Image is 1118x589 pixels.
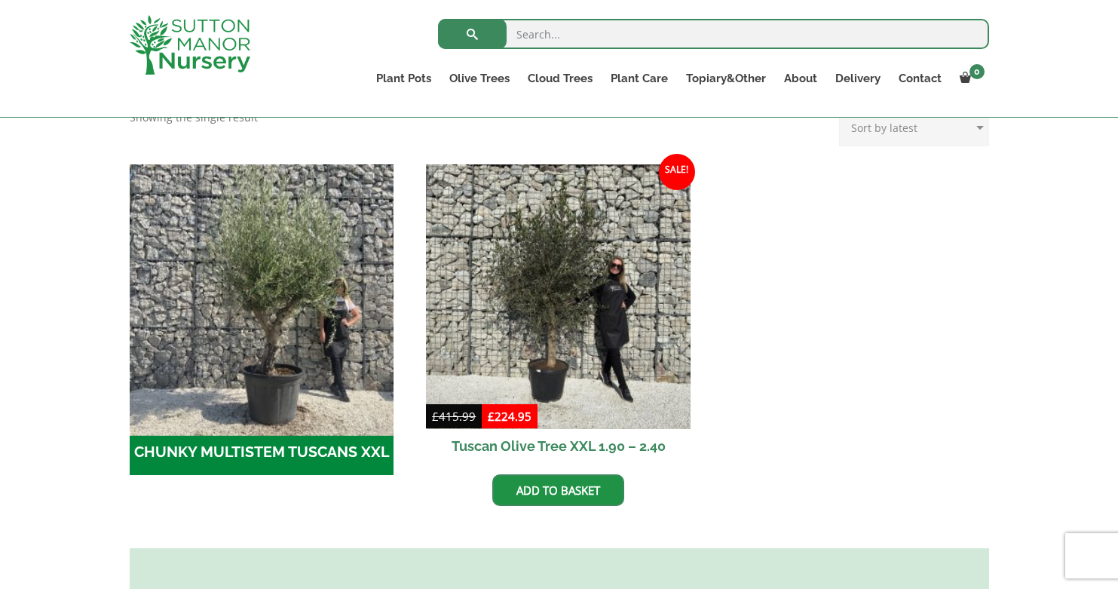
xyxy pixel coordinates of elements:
[839,109,989,146] select: Shop order
[519,68,602,89] a: Cloud Trees
[426,164,691,429] img: Tuscan Olive Tree XXL 1.90 - 2.40
[492,474,624,506] a: Add to basket: “Tuscan Olive Tree XXL 1.90 - 2.40”
[130,429,394,476] h2: CHUNKY MULTISTEM TUSCANS XXL
[677,68,775,89] a: Topiary&Other
[432,409,439,424] span: £
[426,164,691,463] a: Sale! Tuscan Olive Tree XXL 1.90 – 2.40
[659,154,695,190] span: Sale!
[602,68,677,89] a: Plant Care
[130,164,394,475] a: Visit product category CHUNKY MULTISTEM TUSCANS XXL
[432,409,476,424] bdi: 415.99
[426,429,691,463] h2: Tuscan Olive Tree XXL 1.90 – 2.40
[440,68,519,89] a: Olive Trees
[775,68,826,89] a: About
[488,409,495,424] span: £
[367,68,440,89] a: Plant Pots
[488,409,531,424] bdi: 224.95
[969,64,985,79] span: 0
[438,19,989,49] input: Search...
[951,68,989,89] a: 0
[130,15,250,75] img: logo
[123,158,400,435] img: CHUNKY MULTISTEM TUSCANS XXL
[130,109,258,127] p: Showing the single result
[826,68,890,89] a: Delivery
[890,68,951,89] a: Contact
